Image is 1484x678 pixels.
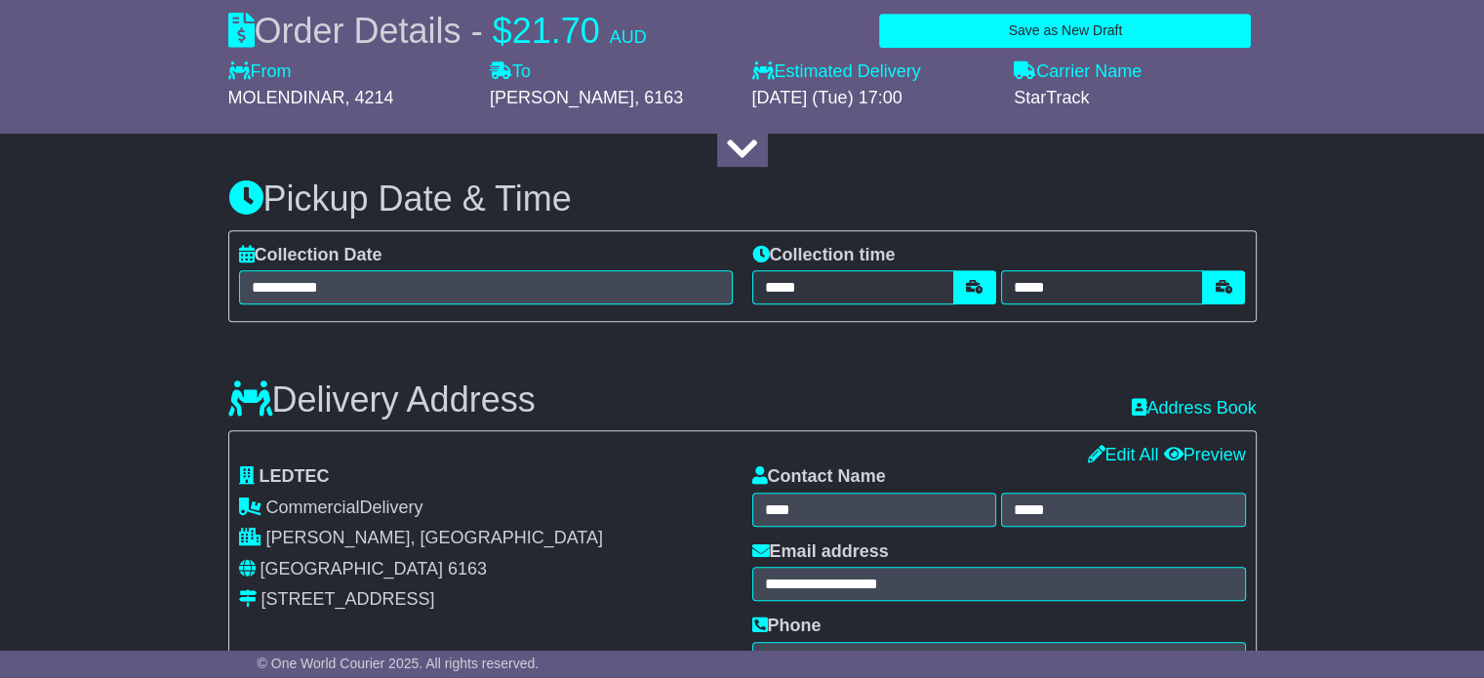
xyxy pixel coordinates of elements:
[493,11,512,51] span: $
[266,498,360,517] span: Commercial
[610,27,647,47] span: AUD
[258,656,540,671] span: © One World Courier 2025. All rights reserved.
[448,559,487,578] span: 6163
[752,61,995,83] label: Estimated Delivery
[228,10,647,52] div: Order Details -
[239,245,382,266] label: Collection Date
[260,466,330,486] span: LEDTEC
[261,589,435,611] div: [STREET_ADDRESS]
[345,88,394,107] span: , 4214
[228,61,292,83] label: From
[228,179,1257,219] h3: Pickup Date & Time
[1131,398,1256,418] a: Address Book
[1014,61,1142,83] label: Carrier Name
[752,466,886,488] label: Contact Name
[1163,445,1245,464] a: Preview
[266,528,603,547] span: [PERSON_NAME], [GEOGRAPHIC_DATA]
[752,88,995,109] div: [DATE] (Tue) 17:00
[752,541,889,563] label: Email address
[1087,445,1158,464] a: Edit All
[228,88,345,107] span: MOLENDINAR
[752,245,896,266] label: Collection time
[490,88,634,107] span: [PERSON_NAME]
[752,616,822,637] label: Phone
[879,14,1251,48] button: Save as New Draft
[228,380,536,419] h3: Delivery Address
[1014,88,1257,109] div: StarTrack
[261,559,443,578] span: [GEOGRAPHIC_DATA]
[512,11,600,51] span: 21.70
[490,61,531,83] label: To
[239,498,733,519] div: Delivery
[634,88,683,107] span: , 6163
